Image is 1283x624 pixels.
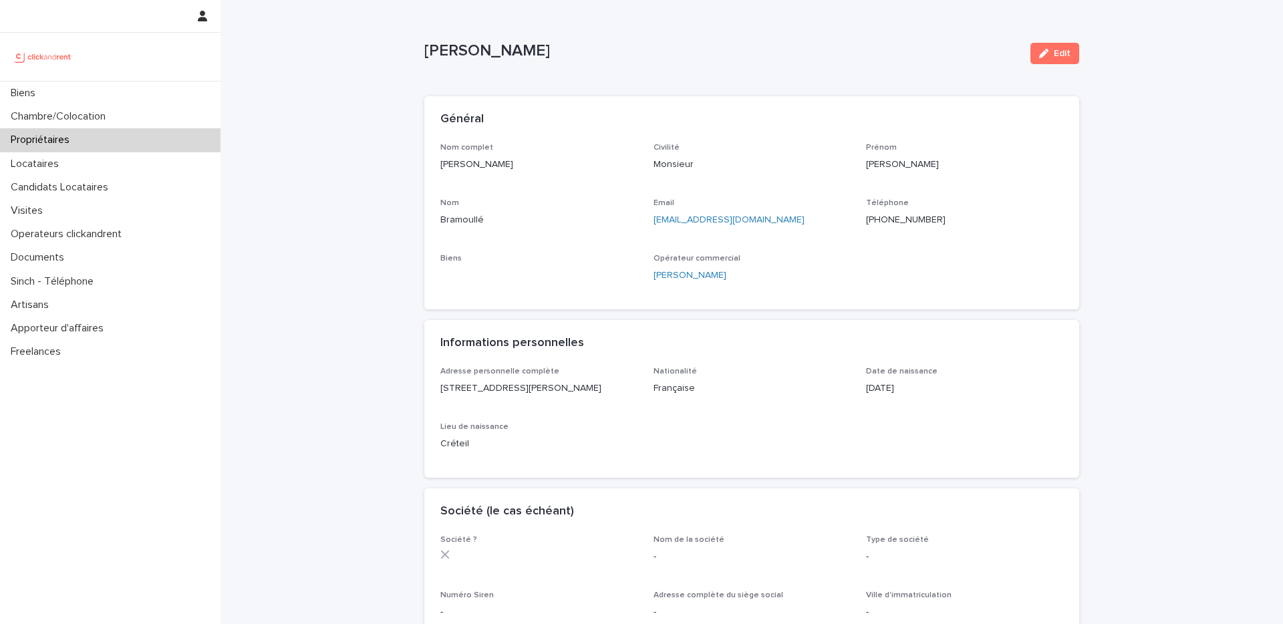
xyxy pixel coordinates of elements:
[654,367,697,375] span: Nationalité
[5,251,75,264] p: Documents
[866,213,1063,227] p: [PHONE_NUMBER]
[440,144,493,152] span: Nom complet
[440,112,484,127] h2: Général
[5,110,116,123] p: Chambre/Colocation
[654,144,680,152] span: Civilité
[440,367,559,375] span: Adresse personnelle complète
[654,269,726,283] a: [PERSON_NAME]
[440,536,477,544] span: Société ?
[440,255,462,263] span: Biens
[654,255,740,263] span: Opérateur commercial
[866,381,1063,396] p: [DATE]
[440,504,574,519] h2: Société (le cas échéant)
[866,536,929,544] span: Type de société
[654,591,783,599] span: Adresse complète du siège social
[1030,43,1079,64] button: Edit
[5,275,104,288] p: Sinch - Téléphone
[866,144,897,152] span: Prénom
[440,199,459,207] span: Nom
[11,43,76,70] img: UCB0brd3T0yccxBKYDjQ
[440,605,637,619] p: -
[5,87,46,100] p: Biens
[440,213,637,227] p: Bramoullé
[440,437,637,451] p: Créteil
[866,605,1063,619] p: -
[654,158,851,172] p: Monsieur
[5,134,80,146] p: Propriétaires
[440,423,509,431] span: Lieu de naissance
[866,591,952,599] span: Ville d'immatriculation
[440,336,584,351] h2: Informations personnelles
[654,381,851,396] p: Française
[5,204,53,217] p: Visites
[440,591,494,599] span: Numéro Siren
[5,228,132,241] p: Operateurs clickandrent
[5,158,69,170] p: Locataires
[654,550,851,564] p: -
[5,345,72,358] p: Freelances
[654,605,851,619] p: -
[654,199,674,207] span: Email
[866,158,1063,172] p: [PERSON_NAME]
[654,215,805,224] a: [EMAIL_ADDRESS][DOMAIN_NAME]
[1054,49,1071,58] span: Edit
[440,381,637,396] p: [STREET_ADDRESS][PERSON_NAME]
[5,299,59,311] p: Artisans
[424,41,1020,61] p: [PERSON_NAME]
[5,181,119,194] p: Candidats Locataires
[5,322,114,335] p: Apporteur d'affaires
[866,550,1063,564] p: -
[440,158,637,172] p: [PERSON_NAME]
[866,199,909,207] span: Téléphone
[866,367,938,375] span: Date de naissance
[654,536,724,544] span: Nom de la société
